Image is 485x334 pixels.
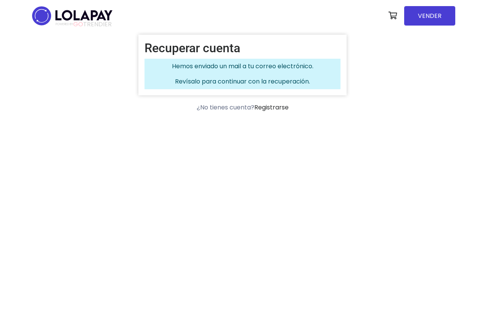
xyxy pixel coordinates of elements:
[148,62,337,71] p: Hemos enviado un mail a tu correo electrónico.
[254,103,289,112] a: Registrarse
[30,4,115,28] img: logo
[73,20,83,29] span: GO
[138,103,347,112] div: ¿No tienes cuenta?
[145,41,340,55] h2: Recuperar cuenta
[56,21,112,28] span: TRENDIER
[145,59,340,89] div: Revísalo para continuar con la recuperación.
[56,22,73,26] span: POWERED BY
[404,6,455,26] a: VENDER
